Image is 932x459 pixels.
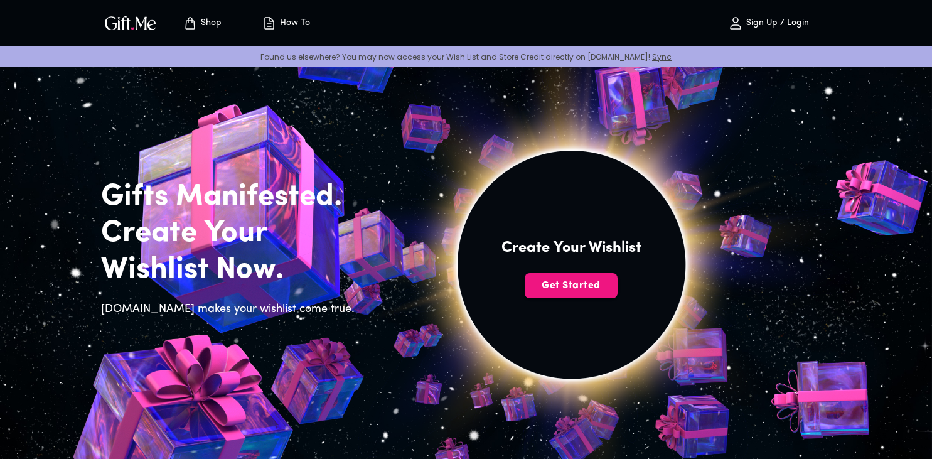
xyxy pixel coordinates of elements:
img: how-to.svg [262,16,277,31]
button: Store page [168,3,237,43]
button: Get Started [525,273,618,298]
button: Sign Up / Login [706,3,832,43]
h2: Wishlist Now. [101,252,362,288]
h4: Create Your Wishlist [501,238,641,258]
button: How To [252,3,321,43]
p: Sign Up / Login [743,18,809,29]
p: Shop [198,18,222,29]
span: Get Started [525,279,618,293]
h2: Create Your [101,215,362,252]
button: GiftMe Logo [101,16,160,31]
h6: [DOMAIN_NAME] makes your wishlist come true. [101,301,362,318]
h2: Gifts Manifested. [101,179,362,215]
img: GiftMe Logo [102,14,159,32]
a: Sync [652,51,672,62]
p: How To [277,18,310,29]
p: Found us elsewhere? You may now access your Wish List and Store Credit directly on [DOMAIN_NAME]! [10,51,922,62]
